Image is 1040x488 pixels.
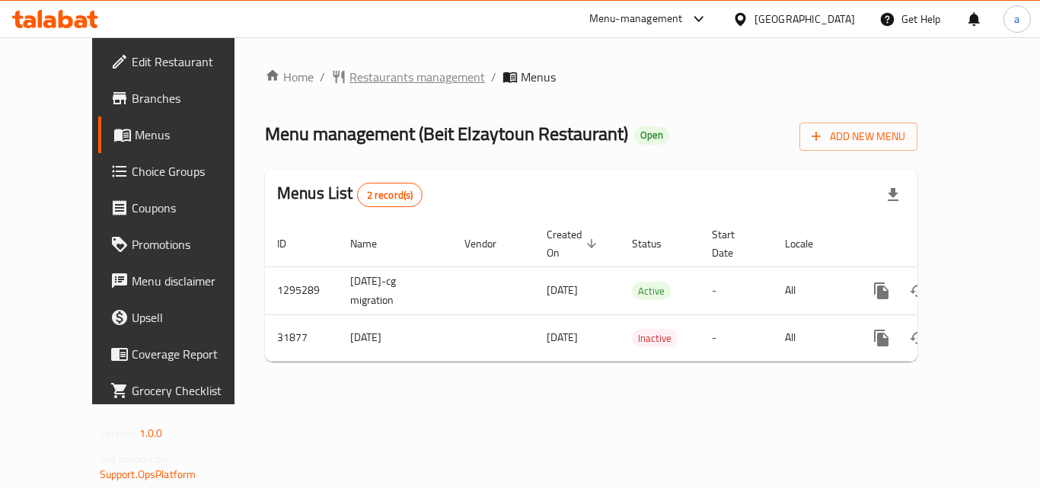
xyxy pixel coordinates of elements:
span: Locale [785,234,833,253]
a: Support.OpsPlatform [100,464,196,484]
td: - [700,314,773,361]
div: [GEOGRAPHIC_DATA] [754,11,855,27]
nav: breadcrumb [265,68,917,86]
a: Coupons [98,190,266,226]
span: Restaurants management [349,68,485,86]
div: Open [634,126,669,145]
th: Actions [851,221,1022,267]
td: 1295289 [265,266,338,314]
span: 2 record(s) [358,188,423,203]
span: Open [634,129,669,142]
span: [DATE] [547,327,578,347]
td: 31877 [265,314,338,361]
span: Menu disclaimer [132,272,254,290]
a: Branches [98,80,266,116]
a: Restaurants management [331,68,485,86]
span: Coupons [132,199,254,217]
span: Status [632,234,681,253]
span: Menu management ( Beit Elzaytoun Restaurant ) [265,116,628,151]
button: Change Status [900,273,936,309]
a: Promotions [98,226,266,263]
h2: Menus List [277,182,423,207]
td: [DATE] [338,314,452,361]
div: Menu-management [589,10,683,28]
span: Choice Groups [132,162,254,180]
a: Choice Groups [98,153,266,190]
a: Menus [98,116,266,153]
span: Name [350,234,397,253]
span: Coverage Report [132,345,254,363]
span: Promotions [132,235,254,254]
span: Vendor [464,234,516,253]
button: more [863,273,900,309]
span: Inactive [632,330,678,347]
a: Home [265,68,314,86]
div: Active [632,282,671,300]
a: Edit Restaurant [98,43,266,80]
span: Branches [132,89,254,107]
span: Grocery Checklist [132,381,254,400]
span: Upsell [132,308,254,327]
span: Get support on: [100,449,170,469]
span: Add New Menu [812,127,905,146]
a: Menu disclaimer [98,263,266,299]
li: / [491,68,496,86]
button: more [863,320,900,356]
span: Menus [135,126,254,144]
span: Edit Restaurant [132,53,254,71]
span: [DATE] [547,280,578,300]
span: ID [277,234,306,253]
span: Menus [521,68,556,86]
span: Version: [100,423,137,443]
td: - [700,266,773,314]
span: Active [632,282,671,300]
a: Grocery Checklist [98,372,266,409]
div: Total records count [357,183,423,207]
button: Add New Menu [799,123,917,151]
table: enhanced table [265,221,1022,362]
button: Change Status [900,320,936,356]
td: [DATE]-cg migration [338,266,452,314]
span: Created On [547,225,601,262]
a: Upsell [98,299,266,336]
li: / [320,68,325,86]
span: a [1014,11,1019,27]
td: All [773,266,851,314]
div: Inactive [632,329,678,347]
div: Export file [875,177,911,213]
span: 1.0.0 [139,423,163,443]
span: Start Date [712,225,754,262]
a: Coverage Report [98,336,266,372]
td: All [773,314,851,361]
